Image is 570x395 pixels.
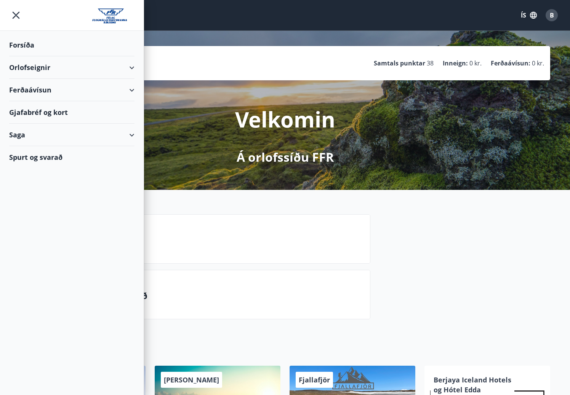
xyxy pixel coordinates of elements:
span: Fjallafjör [299,375,330,384]
span: Berjaya Iceland Hotels og Hótel Edda [434,375,511,394]
span: B [550,11,554,19]
span: 0 kr. [469,59,482,67]
img: union_logo [92,8,134,24]
div: Orlofseignir [9,56,134,79]
p: Ferðaávísun : [491,59,530,67]
p: Samtals punktar [374,59,425,67]
p: Spurt og svarað [76,289,364,302]
p: Inneign : [443,59,468,67]
div: Forsíða [9,34,134,56]
button: ÍS [517,8,541,22]
div: Ferðaávísun [9,79,134,101]
p: Velkomin [235,105,335,134]
p: Á orlofssíðu FFR [237,149,334,166]
p: Næstu helgi [76,234,364,247]
div: Spurt og svarað [9,146,134,168]
div: Saga [9,124,134,146]
div: Gjafabréf og kort [9,101,134,124]
span: [PERSON_NAME] [164,375,219,384]
button: B [543,6,561,24]
span: 38 [427,59,434,67]
span: 0 kr. [532,59,544,67]
button: menu [9,8,23,22]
